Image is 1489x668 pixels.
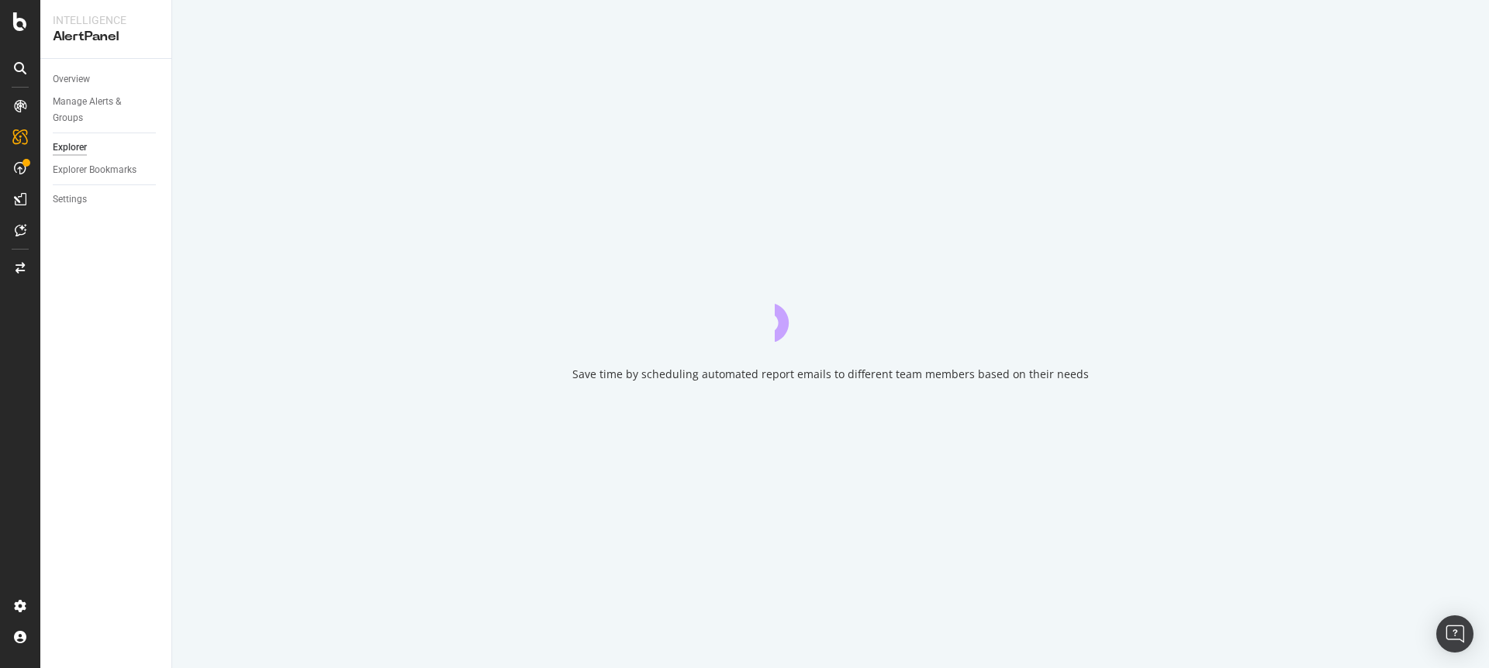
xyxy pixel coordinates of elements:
[53,139,161,156] a: Explorer
[53,71,161,88] a: Overview
[53,94,146,126] div: Manage Alerts & Groups
[572,367,1089,382] div: Save time by scheduling automated report emails to different team members based on their needs
[53,139,87,156] div: Explorer
[53,162,136,178] div: Explorer Bookmarks
[1436,615,1473,653] div: Open Intercom Messenger
[53,162,161,178] a: Explorer Bookmarks
[53,191,87,208] div: Settings
[53,71,90,88] div: Overview
[53,191,161,208] a: Settings
[53,94,161,126] a: Manage Alerts & Groups
[53,28,159,46] div: AlertPanel
[53,12,159,28] div: Intelligence
[775,286,886,342] div: animation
